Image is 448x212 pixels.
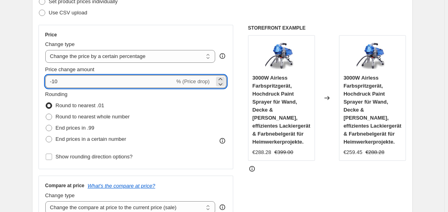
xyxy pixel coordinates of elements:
span: 3000W Airless Farbspritzgerät, Hochdruck Paint Sprayer für Wand, Decke & [PERSON_NAME], effizient... [343,75,402,145]
span: Show rounding direction options? [56,154,133,160]
img: 51E02xWccwL_80x.jpg [357,40,389,72]
h3: Compare at price [45,182,85,189]
input: -15 [45,75,175,88]
span: Change type [45,192,75,198]
div: help [218,52,226,60]
div: €259.45 [343,148,362,156]
h3: Price [45,32,57,38]
span: Round to nearest whole number [56,114,130,120]
span: Round to nearest .01 [56,102,104,108]
img: 51E02xWccwL_80x.jpg [265,40,297,72]
div: help [218,203,226,211]
h6: STOREFRONT EXAMPLE [248,25,406,31]
span: % (Price drop) [176,78,210,84]
strike: €288.28 [365,148,384,156]
span: Change type [45,41,75,47]
span: End prices in a certain number [56,136,126,142]
strike: €399.00 [274,148,293,156]
span: Price change amount [45,66,95,72]
span: End prices in .99 [56,125,95,131]
div: €288.28 [252,148,271,156]
span: Rounding [45,91,68,97]
button: What's the compare at price? [88,183,155,189]
span: Use CSV upload [49,10,87,16]
span: 3000W Airless Farbspritzgerät, Hochdruck Paint Sprayer für Wand, Decke & [PERSON_NAME], effizient... [252,75,311,145]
